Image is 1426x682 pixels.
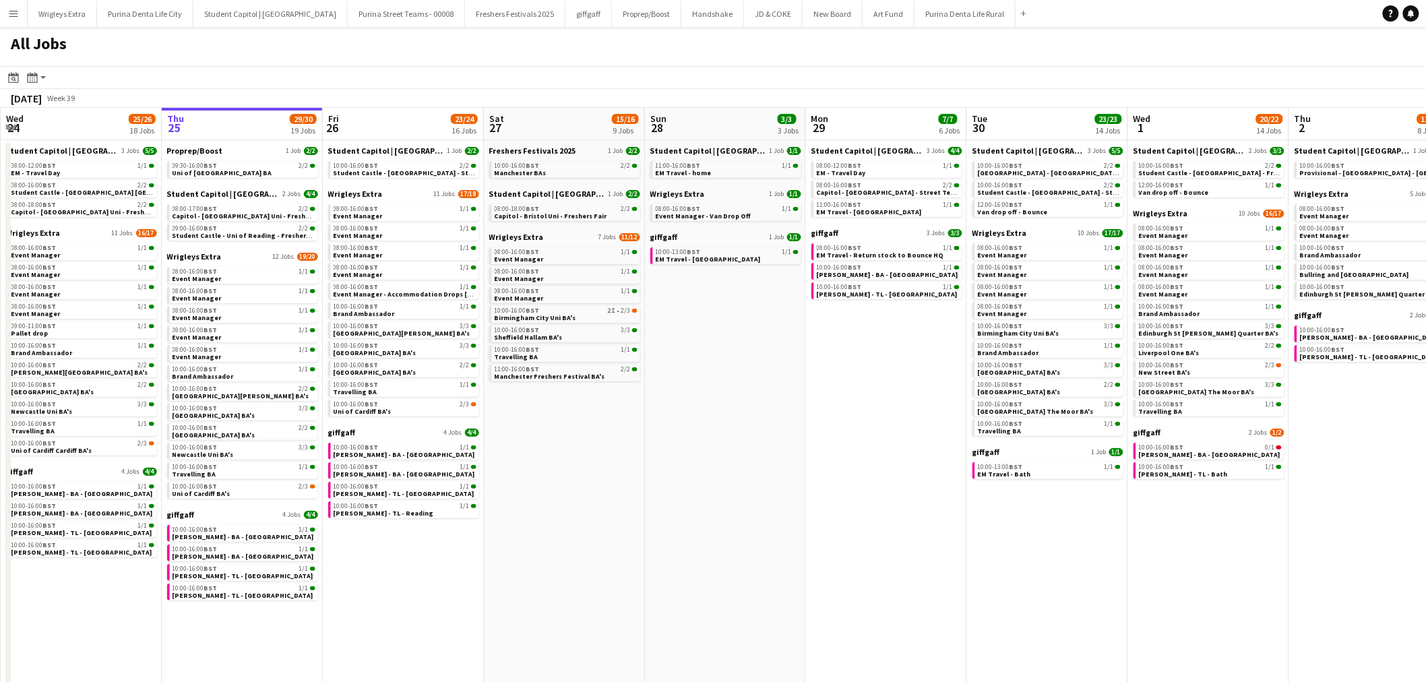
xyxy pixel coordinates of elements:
[334,168,503,177] span: Student Castle - Uni of Bath - Street Team
[943,264,953,271] span: 1/1
[1139,224,1282,239] a: 08:00-16:00BST1/1Event Manager
[167,189,318,251] div: Student Capitol | [GEOGRAPHIC_DATA]2 Jobs4/408:00-17:00BST2/2Capitol - [GEOGRAPHIC_DATA] Uni - Fr...
[299,162,309,169] span: 2/2
[1266,182,1275,189] span: 1/1
[283,190,301,198] span: 2 Jobs
[204,204,218,213] span: BST
[1249,147,1268,155] span: 2 Jobs
[334,161,476,177] a: 10:00-16:00BST2/2Student Castle - [GEOGRAPHIC_DATA] - Street Team
[1134,208,1188,218] span: Wrigleys Extra
[978,245,1023,251] span: 08:00-16:00
[334,231,383,240] span: Event Manager
[948,229,962,237] span: 3/3
[167,251,222,261] span: Wrigleys Extra
[495,255,544,263] span: Event Manager
[365,243,379,252] span: BST
[143,147,157,155] span: 5/5
[489,146,640,156] a: Freshers Festivals 20251 Job2/2
[138,245,148,251] span: 1/1
[167,251,318,261] a: Wrigleys Extra12 Jobs19/20
[650,189,801,199] a: Wrigleys Extra1 Job1/1
[656,161,799,177] a: 11:00-16:00BST1/1EM Travel - home
[972,146,1123,156] a: Student Capitol | [GEOGRAPHIC_DATA]3 Jobs5/5
[978,181,1121,196] a: 10:00-16:00BST2/2Student Castle - [GEOGRAPHIC_DATA] - Street Team
[1239,210,1261,218] span: 10 Jobs
[460,245,470,251] span: 1/1
[334,212,383,220] span: Event Manager
[1010,181,1023,189] span: BST
[817,168,866,177] span: EM - Travel Day
[11,251,61,259] span: Event Manager
[495,168,547,177] span: Manchester BAs
[1264,210,1284,218] span: 16/17
[526,204,540,213] span: BST
[1078,229,1100,237] span: 10 Jobs
[328,189,479,427] div: Wrigleys Extra11 Jobs17/1808:00-16:00BST1/1Event Manager08:00-16:00BST1/1Event Manager08:00-16:00...
[650,189,705,199] span: Wrigleys Extra
[848,200,862,209] span: BST
[460,162,470,169] span: 2/2
[1266,264,1275,271] span: 1/1
[1010,200,1023,209] span: BST
[489,232,544,242] span: Wrigleys Extra
[11,162,57,169] span: 08:00-12:00
[495,247,638,263] a: 08:00-16:00BST1/1Event Manager
[927,229,945,237] span: 3 Jobs
[978,243,1121,259] a: 08:00-16:00BST1/1Event Manager
[687,204,701,213] span: BST
[447,147,462,155] span: 1 Job
[1300,162,1345,169] span: 10:00-16:00
[744,1,803,27] button: JD & COKE
[167,189,280,199] span: Student Capitol | Student Castle
[687,161,701,170] span: BST
[328,146,479,189] div: Student Capitol | [GEOGRAPHIC_DATA]1 Job2/210:00-16:00BST2/2Student Castle - [GEOGRAPHIC_DATA] - ...
[782,162,792,169] span: 1/1
[848,243,862,252] span: BST
[138,182,148,189] span: 2/2
[1300,264,1345,271] span: 10:00-16:00
[1105,245,1114,251] span: 1/1
[1109,147,1123,155] span: 5/5
[334,251,383,259] span: Event Manager
[1139,251,1188,259] span: Event Manager
[619,233,640,241] span: 11/12
[1139,162,1184,169] span: 10:00-16:00
[297,253,318,261] span: 19/20
[1300,231,1349,240] span: Event Manager
[811,228,962,302] div: giffgaff3 Jobs3/308:00-16:00BST1/1EM Travel - Return stock to Bounce HQ10:00-16:00BST1/1[PERSON_N...
[328,189,383,199] span: Wrigleys Extra
[848,181,862,189] span: BST
[681,1,744,27] button: Handshake
[11,200,154,216] a: 08:00-18:00BST2/2Capitol - [GEOGRAPHIC_DATA] Uni - Freshers Fair
[787,190,801,198] span: 1/1
[11,182,57,189] span: 08:00-16:00
[489,189,606,199] span: Student Capitol | Student Castle
[11,263,154,278] a: 08:00-16:00BST1/1Event Manager
[6,228,157,466] div: Wrigleys Extra11 Jobs16/1708:00-16:00BST1/1Event Manager08:00-16:00BST1/1Event Manager08:00-16:00...
[978,182,1023,189] span: 10:00-16:00
[1171,263,1184,272] span: BST
[978,201,1023,208] span: 12:00-16:00
[495,162,540,169] span: 10:00-16:00
[650,232,801,242] a: giffgaff1 Job1/1
[173,206,218,212] span: 08:00-17:00
[927,147,945,155] span: 3 Jobs
[460,264,470,271] span: 1/1
[811,228,962,238] a: giffgaff3 Jobs3/3
[6,146,119,156] span: Student Capitol | Student Castle
[1105,182,1114,189] span: 2/2
[656,249,701,255] span: 10:00-13:00
[495,161,638,177] a: 10:00-16:00BST2/2Manchester BAs
[28,1,97,27] button: Wrigleys Extra
[1266,162,1275,169] span: 2/2
[817,161,960,177] a: 08:00-12:00BST1/1EM - Travel Day
[656,168,712,177] span: EM Travel - home
[299,206,309,212] span: 2/2
[656,206,701,212] span: 08:00-16:00
[1010,263,1023,272] span: BST
[1010,243,1023,252] span: BST
[434,190,456,198] span: 11 Jobs
[1105,162,1114,169] span: 2/2
[626,147,640,155] span: 2/2
[334,204,476,220] a: 08:00-16:00BST1/1Event Manager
